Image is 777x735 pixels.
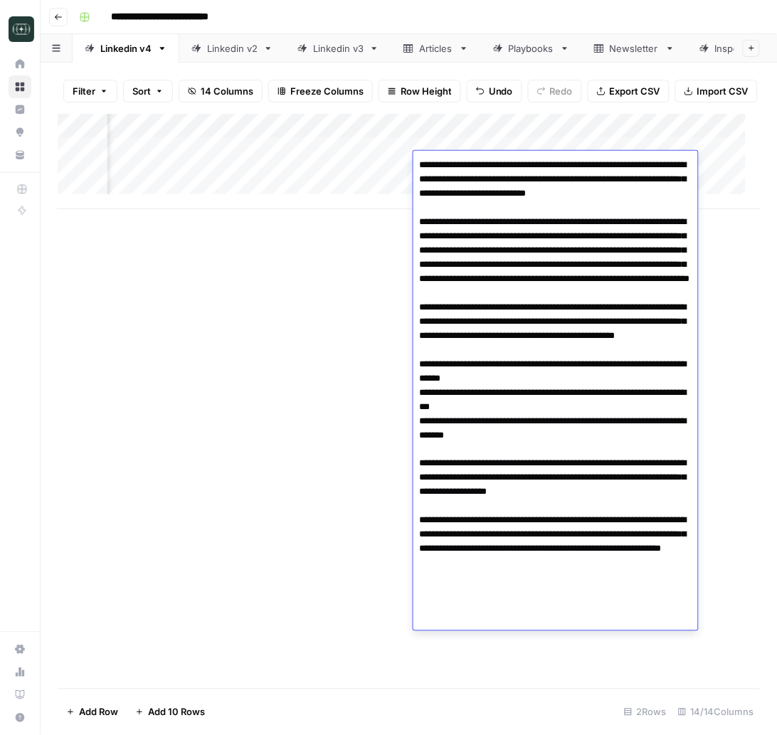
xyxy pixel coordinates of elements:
button: Import CSV [675,80,758,102]
button: Undo [467,80,522,102]
div: Inspo [715,41,740,55]
a: Linkedin v2 [179,34,285,63]
div: Linkedin v3 [313,41,364,55]
div: Linkedin v2 [207,41,258,55]
a: Newsletter [582,34,687,63]
div: 2 Rows [618,701,672,724]
span: Row Height [401,84,452,98]
button: Redo [528,80,582,102]
button: Workspace: Catalyst [9,11,31,47]
a: Browse [9,75,31,98]
button: Help + Support [9,707,31,729]
div: Newsletter [610,41,660,55]
a: Your Data [9,144,31,166]
span: Filter [73,84,95,98]
button: Add 10 Rows [127,701,213,724]
div: Playbooks [509,41,554,55]
a: Home [9,53,31,75]
span: Import CSV [697,84,749,98]
button: Add Row [58,701,127,724]
a: Inspo [687,34,768,63]
button: Row Height [379,80,461,102]
a: Playbooks [481,34,582,63]
a: Opportunities [9,121,31,144]
span: Add 10 Rows [148,705,205,719]
span: Sort [132,84,151,98]
span: Export CSV [610,84,660,98]
span: Freeze Columns [290,84,364,98]
a: Settings [9,638,31,661]
div: Articles [419,41,453,55]
span: 14 Columns [201,84,253,98]
span: Undo [489,84,513,98]
button: Sort [123,80,173,102]
span: Add Row [79,705,118,719]
a: Insights [9,98,31,121]
a: Linkedin v4 [73,34,179,63]
div: Linkedin v4 [100,41,152,55]
button: Filter [63,80,117,102]
button: Export CSV [588,80,670,102]
a: Usage [9,661,31,684]
a: Articles [391,34,481,63]
button: Freeze Columns [268,80,373,102]
a: Linkedin v3 [285,34,391,63]
img: Catalyst Logo [9,16,34,42]
span: Redo [550,84,573,98]
div: 14/14 Columns [672,701,760,724]
a: Learning Hub [9,684,31,707]
button: 14 Columns [179,80,263,102]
